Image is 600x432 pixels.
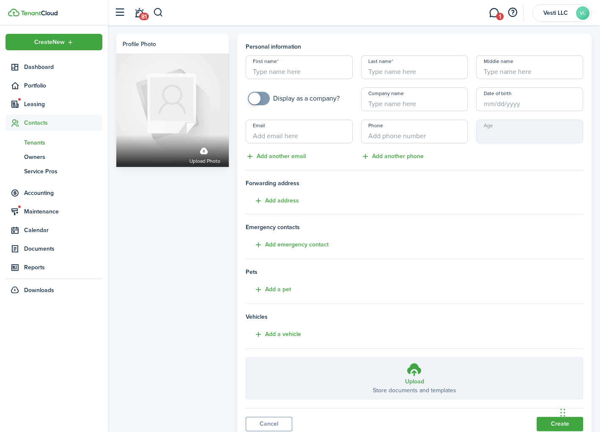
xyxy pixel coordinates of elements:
[576,6,589,20] avatar-text: VL
[131,2,147,24] a: Notifications
[246,268,583,276] h4: Pets
[24,263,102,272] span: Reports
[486,2,502,24] a: Messaging
[558,391,600,432] iframe: Chat Widget
[139,13,149,20] span: 81
[24,286,54,295] span: Downloads
[24,153,102,161] span: Owners
[246,55,353,79] input: Type name here
[537,417,583,431] button: Create
[246,240,329,250] button: Add emergency contact
[361,152,424,161] button: Add another phone
[153,5,164,20] button: Search
[5,164,102,178] a: Service Pros
[24,189,102,197] span: Accounting
[24,226,102,235] span: Calendar
[34,39,65,45] span: Create New
[476,87,583,111] input: mm/dd/yyyy
[24,244,102,253] span: Documents
[123,40,156,49] div: Profile photo
[24,100,102,109] span: Leasing
[246,312,583,321] h4: Vehicles
[361,87,468,111] input: Type name here
[361,120,468,143] input: Add phone number
[5,34,102,50] button: Open menu
[246,330,301,339] button: Add a vehicle
[246,42,583,51] h4: Personal information
[476,55,583,79] input: Type name here
[5,59,102,75] a: Dashboard
[5,259,102,276] a: Reports
[560,400,565,425] div: Drag
[24,63,102,71] span: Dashboard
[246,120,353,143] input: Add email here
[24,81,102,90] span: Portfolio
[5,150,102,164] a: Owners
[539,10,573,16] span: Vesti LLC
[246,196,299,206] button: Add address
[112,5,128,21] button: Open sidebar
[246,417,292,431] a: Cancel
[246,223,583,232] h4: Emergency contacts
[189,143,220,166] label: Upload photo
[505,5,520,20] button: Open resource center
[24,118,102,127] span: Contacts
[496,13,504,20] span: 1
[246,152,306,161] button: Add another email
[5,135,102,150] a: Tenants
[246,285,291,295] button: Add a pet
[361,55,468,79] input: Type name here
[24,207,102,216] span: Maintenance
[189,157,220,166] span: Upload photo
[373,386,456,395] p: Store documents and templates
[246,179,583,188] span: Forwarding address
[24,167,102,176] span: Service Pros
[8,8,19,16] img: TenantCloud
[21,11,58,16] img: TenantCloud
[24,138,102,147] span: Tenants
[405,377,424,386] h3: Upload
